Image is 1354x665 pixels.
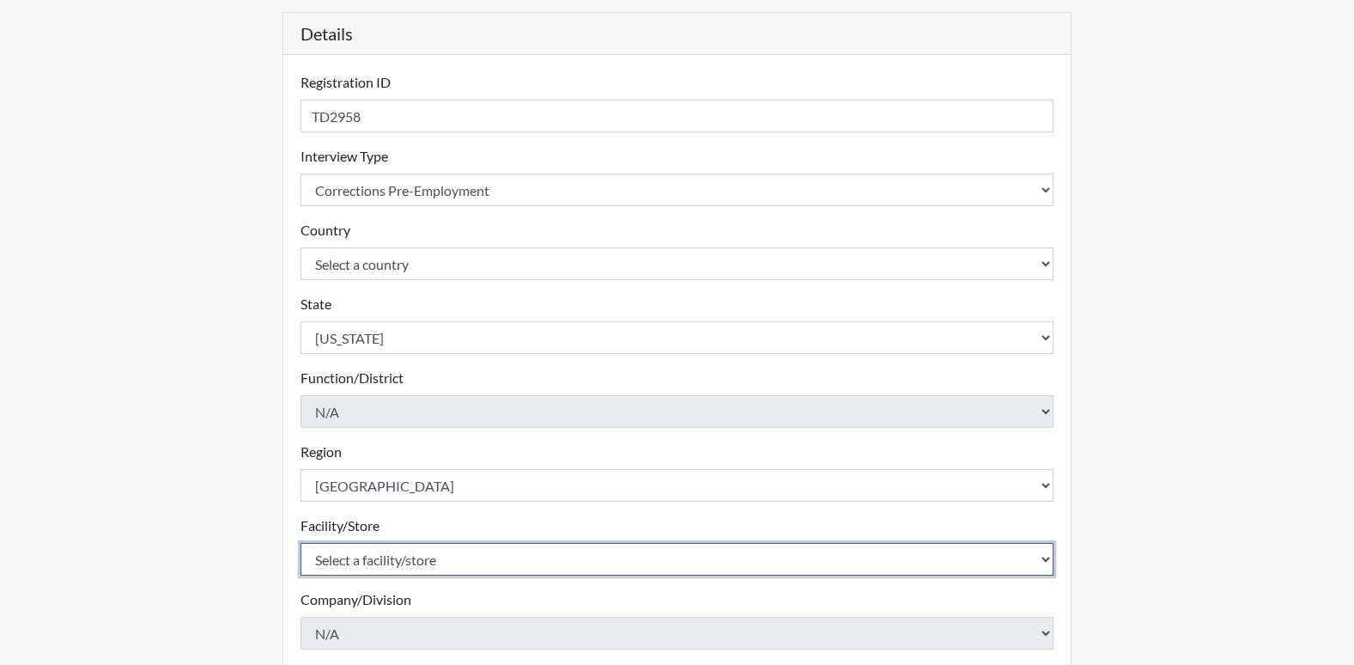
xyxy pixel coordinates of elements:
[301,368,404,388] label: Function/District
[301,589,411,610] label: Company/Division
[301,146,388,167] label: Interview Type
[301,100,1054,132] input: Insert a Registration ID, which needs to be a unique alphanumeric value for each interviewee
[301,220,350,241] label: Country
[301,516,379,536] label: Facility/Store
[301,442,342,462] label: Region
[283,13,1072,55] h5: Details
[301,72,391,93] label: Registration ID
[301,294,331,314] label: State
